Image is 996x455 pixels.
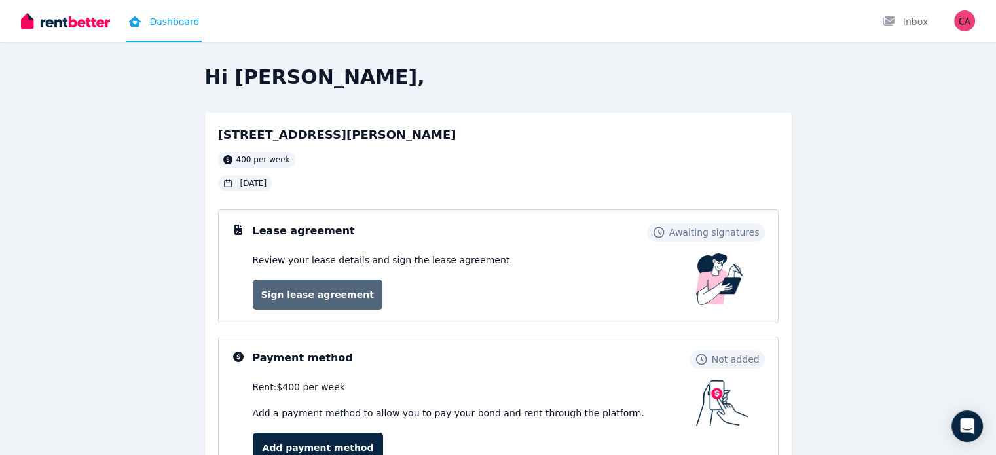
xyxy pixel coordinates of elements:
img: Payment method [696,380,748,426]
h2: [STREET_ADDRESS][PERSON_NAME] [218,126,456,144]
img: RentBetter [21,11,110,31]
h3: Payment method [253,350,353,366]
div: Inbox [882,15,928,28]
span: 400 per week [236,155,290,165]
span: [DATE] [240,178,267,189]
span: Not added [712,353,760,366]
h3: Lease agreement [253,223,355,239]
img: Cooper Attwood [954,10,975,31]
div: Rent: $400 per week [253,380,696,393]
div: Open Intercom Messenger [951,410,983,442]
img: Lease Agreement [696,253,743,305]
p: Add a payment method to allow you to pay your bond and rent through the platform. [253,407,696,420]
h2: Hi [PERSON_NAME], [205,65,792,89]
a: Sign lease agreement [253,280,382,310]
span: Awaiting signatures [669,226,760,239]
p: Review your lease details and sign the lease agreement. [253,253,513,266]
